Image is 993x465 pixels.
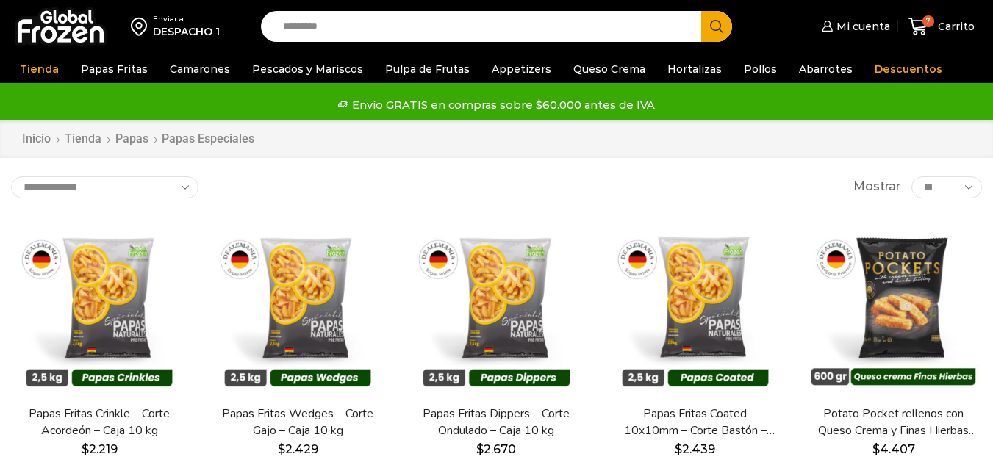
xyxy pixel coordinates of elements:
a: Papas Fritas Crinkle – Corte Acordeón – Caja 10 kg [20,405,179,439]
a: Papas Fritas Dippers – Corte Ondulado – Caja 10 kg [417,405,576,439]
span: $ [872,442,880,456]
a: Tienda [64,131,102,148]
span: Mostrar [853,179,900,195]
span: Mi cuenta [833,19,890,34]
a: Potato Pocket rellenos con Queso Crema y Finas Hierbas – Caja 8.4 kg [814,405,973,439]
a: Descuentos [867,55,950,83]
a: Papas Fritas Wedges – Corte Gajo – Caja 10 kg [218,405,377,439]
h1: Papas Especiales [162,131,254,145]
span: 7 [922,15,934,27]
img: address-field-icon.svg [131,14,153,39]
a: Pollos [736,55,784,83]
a: Pescados y Mariscos [245,55,370,83]
a: Papas [115,131,149,148]
a: Mi cuenta [818,12,890,41]
div: Enviar a [153,14,220,24]
a: Hortalizas [660,55,729,83]
a: 7 Carrito [905,10,978,44]
a: Papas Fritas [74,55,155,83]
span: $ [675,442,682,456]
bdi: 2.429 [278,442,318,456]
a: Camarones [162,55,237,83]
span: $ [476,442,484,456]
a: Abarrotes [792,55,860,83]
span: Carrito [934,19,975,34]
bdi: 4.407 [872,442,915,456]
select: Pedido de la tienda [11,176,198,198]
bdi: 2.670 [476,442,516,456]
bdi: 2.219 [82,442,118,456]
nav: Breadcrumb [21,131,254,148]
a: Pulpa de Frutas [378,55,477,83]
a: Appetizers [484,55,559,83]
span: $ [82,442,89,456]
button: Search button [701,11,732,42]
a: Queso Crema [566,55,653,83]
div: DESPACHO 1 [153,24,220,39]
a: Papas Fritas Coated 10x10mm – Corte Bastón – Caja 10 kg [616,405,775,439]
bdi: 2.439 [675,442,715,456]
a: Inicio [21,131,51,148]
a: Tienda [12,55,66,83]
span: $ [278,442,285,456]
